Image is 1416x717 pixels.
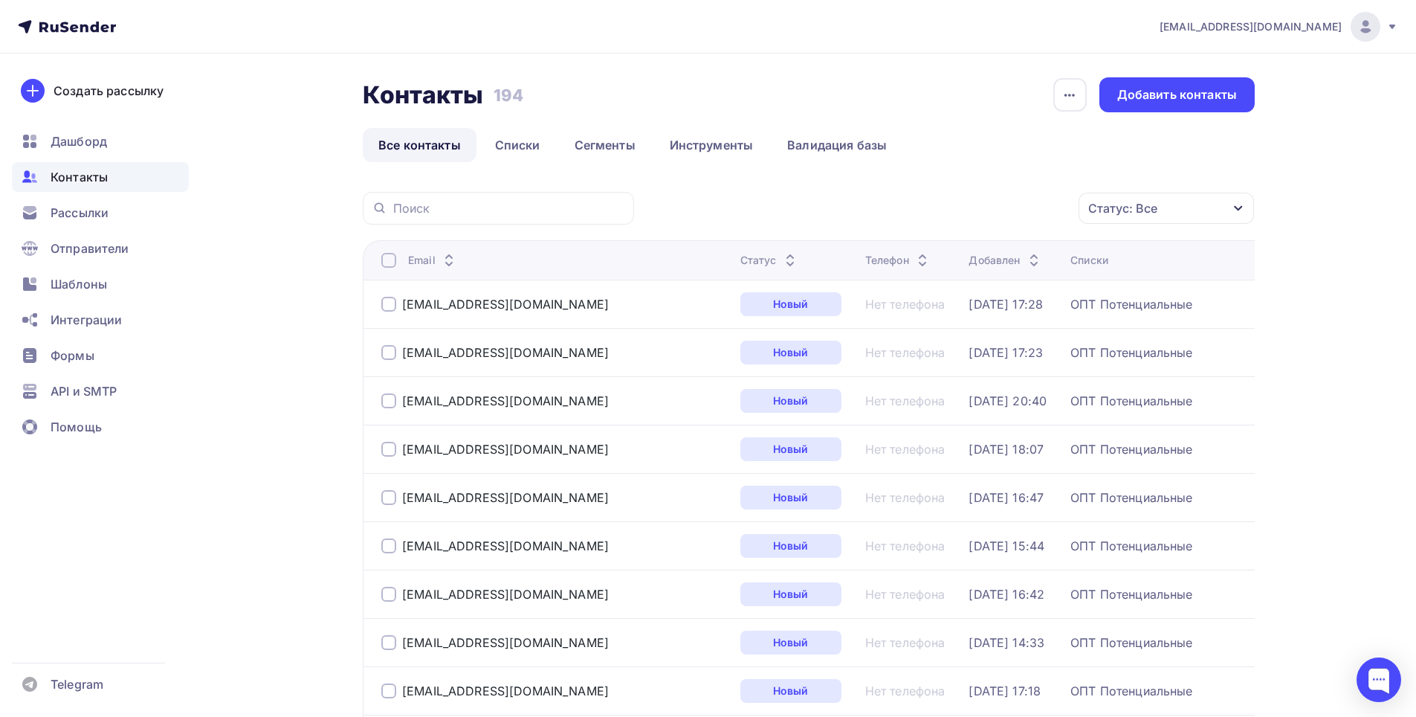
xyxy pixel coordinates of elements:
span: API и SMTP [51,382,117,400]
a: [DATE] 15:44 [969,538,1044,553]
a: [DATE] 16:47 [969,490,1044,505]
span: Дашборд [51,132,107,150]
a: [EMAIL_ADDRESS][DOMAIN_NAME] [1160,12,1398,42]
a: Инструменты [654,128,769,162]
div: Телефон [865,253,931,268]
a: ОПТ Потенциальные [1070,442,1192,457]
div: ОПТ Потенциальные [1070,635,1192,650]
a: Новый [740,292,841,316]
div: [DATE] 16:42 [969,587,1044,602]
a: [DATE] 18:07 [969,442,1044,457]
a: [EMAIL_ADDRESS][DOMAIN_NAME] [402,345,609,360]
div: Статус: Все [1088,199,1157,217]
a: ОПТ Потенциальные [1070,297,1192,312]
a: ОПТ Потенциальные [1070,345,1192,360]
a: Рассылки [12,198,189,228]
a: [EMAIL_ADDRESS][DOMAIN_NAME] [402,684,609,698]
h3: 194 [494,85,523,106]
a: [DATE] 14:33 [969,635,1044,650]
a: Нет телефона [865,587,945,602]
a: Новый [740,437,841,461]
div: ОПТ Потенциальные [1070,490,1192,505]
div: Списки [1070,253,1108,268]
a: [EMAIL_ADDRESS][DOMAIN_NAME] [402,635,609,650]
a: Новый [740,534,841,558]
div: Нет телефона [865,442,945,457]
span: Интеграции [51,311,122,329]
a: Дашборд [12,126,189,156]
div: Новый [740,389,841,413]
h2: Контакты [363,80,483,110]
div: Статус [740,253,799,268]
div: Добавить контакты [1117,86,1237,103]
div: Email [408,253,458,268]
span: [EMAIL_ADDRESS][DOMAIN_NAME] [1160,19,1342,34]
div: Новый [740,679,841,703]
div: Добавлен [969,253,1042,268]
a: Все контакты [363,128,476,162]
a: Новый [740,631,841,655]
a: Новый [740,341,841,364]
a: Отправители [12,234,189,263]
a: ОПТ Потенциальные [1070,684,1192,698]
div: [EMAIL_ADDRESS][DOMAIN_NAME] [402,297,609,312]
div: [EMAIL_ADDRESS][DOMAIN_NAME] [402,587,609,602]
a: ОПТ Потенциальные [1070,393,1192,408]
a: Контакты [12,162,189,192]
a: Новый [740,486,841,509]
span: Помощь [51,418,102,436]
a: Нет телефона [865,297,945,312]
a: Нет телефона [865,345,945,360]
a: [EMAIL_ADDRESS][DOMAIN_NAME] [402,393,609,408]
button: Статус: Все [1078,192,1255,225]
a: Нет телефона [865,538,945,553]
span: Рассылки [51,204,109,222]
span: Отправители [51,239,129,257]
div: Нет телефона [865,393,945,408]
span: Шаблоны [51,275,107,293]
a: Шаблоны [12,269,189,299]
a: Нет телефона [865,490,945,505]
a: Списки [479,128,556,162]
a: ОПТ Потенциальные [1070,587,1192,602]
a: [DATE] 20:40 [969,393,1047,408]
a: ОПТ Потенциальные [1070,538,1192,553]
a: [DATE] 17:23 [969,345,1043,360]
a: [EMAIL_ADDRESS][DOMAIN_NAME] [402,490,609,505]
a: [EMAIL_ADDRESS][DOMAIN_NAME] [402,442,609,457]
a: [EMAIL_ADDRESS][DOMAIN_NAME] [402,538,609,553]
a: Валидация базы [772,128,902,162]
a: [DATE] 17:18 [969,684,1041,698]
a: Нет телефона [865,684,945,698]
a: Формы [12,341,189,370]
a: [DATE] 17:28 [969,297,1043,312]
